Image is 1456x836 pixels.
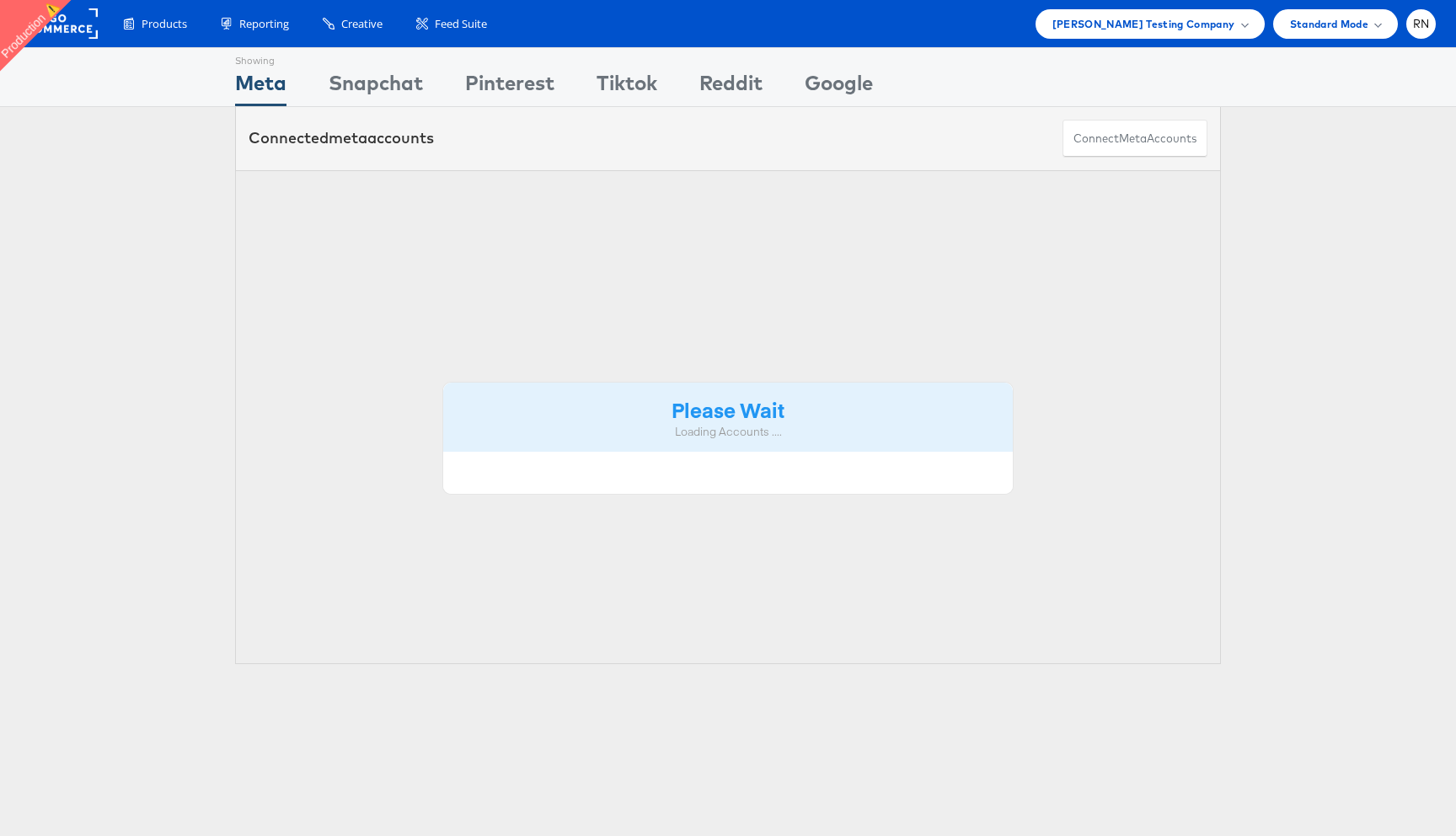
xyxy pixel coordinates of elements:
[341,16,383,32] span: Creative
[465,68,554,106] div: Pinterest
[1290,15,1368,33] span: Standard Mode
[1413,19,1430,29] span: RN
[1052,15,1235,33] span: [PERSON_NAME] Testing Company
[239,16,289,32] span: Reporting
[805,68,873,106] div: Google
[1063,120,1207,158] button: ConnectmetaAccounts
[235,68,286,106] div: Meta
[329,128,367,147] span: meta
[1119,131,1147,147] span: meta
[672,395,784,423] strong: Please Wait
[249,127,434,149] div: Connected accounts
[329,68,423,106] div: Snapchat
[699,68,763,106] div: Reddit
[456,424,1000,440] div: Loading Accounts ....
[235,48,286,68] div: Showing
[597,68,657,106] div: Tiktok
[142,16,187,32] span: Products
[435,16,487,32] span: Feed Suite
